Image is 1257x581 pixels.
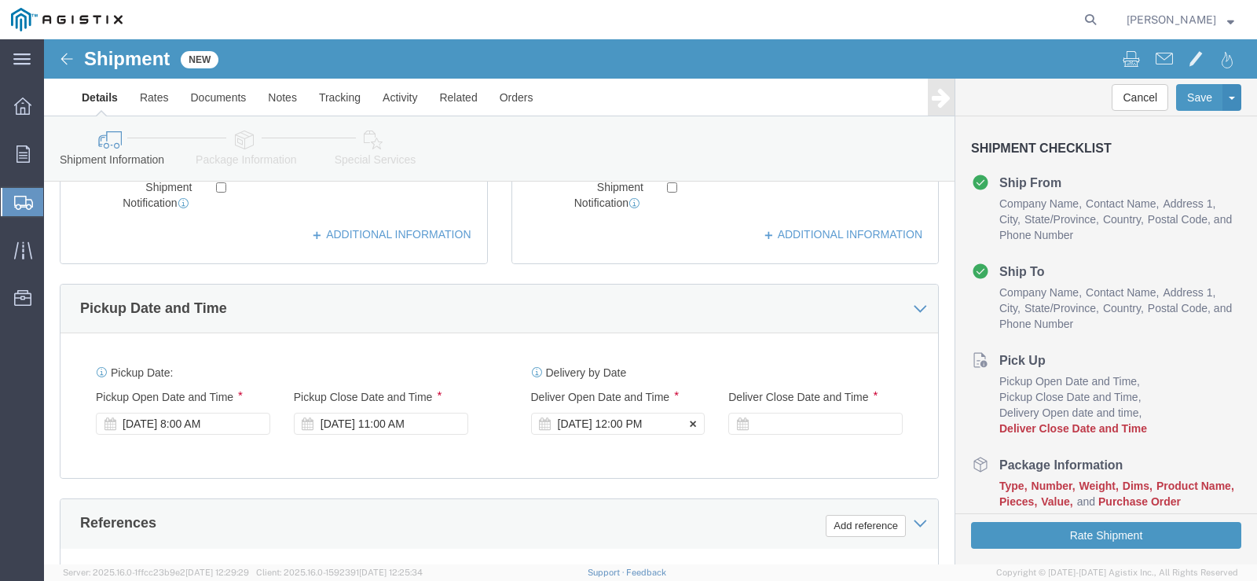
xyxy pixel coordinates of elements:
span: Client: 2025.16.0-1592391 [256,568,423,577]
span: [DATE] 12:29:29 [185,568,249,577]
img: logo [11,8,123,31]
a: Support [588,568,627,577]
span: Brian Beery [1127,11,1216,28]
a: Feedback [626,568,666,577]
button: [PERSON_NAME] [1126,10,1235,29]
span: Server: 2025.16.0-1ffcc23b9e2 [63,568,249,577]
iframe: FS Legacy Container [44,39,1257,564]
span: [DATE] 12:25:34 [359,568,423,577]
span: Copyright © [DATE]-[DATE] Agistix Inc., All Rights Reserved [996,566,1238,579]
